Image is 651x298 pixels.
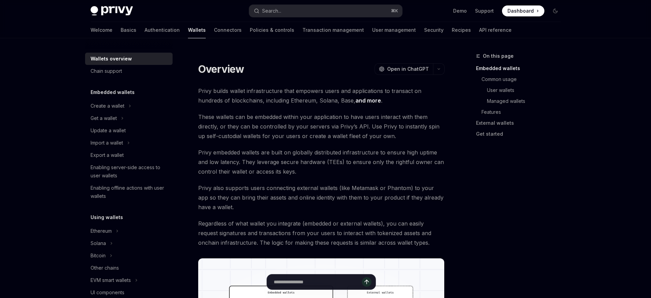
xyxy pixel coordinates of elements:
[85,65,173,77] a: Chain support
[91,88,135,96] h5: Embedded wallets
[483,52,514,60] span: On this page
[502,5,544,16] a: Dashboard
[198,63,244,75] h1: Overview
[482,107,566,118] a: Features
[250,22,294,38] a: Policies & controls
[85,182,173,202] a: Enabling offline actions with user wallets
[91,213,123,221] h5: Using wallets
[85,124,173,137] a: Update a wallet
[91,252,106,260] div: Bitcoin
[91,67,122,75] div: Chain support
[424,22,444,38] a: Security
[91,184,168,200] div: Enabling offline actions with user wallets
[85,161,173,182] a: Enabling server-side access to user wallets
[198,148,445,176] span: Privy embedded wallets are built on globally distributed infrastructure to ensure high uptime and...
[85,53,173,65] a: Wallets overview
[91,276,131,284] div: EVM smart wallets
[85,149,173,161] a: Export a wallet
[91,102,124,110] div: Create a wallet
[479,22,512,38] a: API reference
[91,126,126,135] div: Update a wallet
[91,6,133,16] img: dark logo
[507,8,534,14] span: Dashboard
[85,262,173,274] a: Other chains
[476,63,566,74] a: Embedded wallets
[214,22,242,38] a: Connectors
[91,55,132,63] div: Wallets overview
[91,163,168,180] div: Enabling server-side access to user wallets
[249,5,402,17] button: Search...⌘K
[302,22,364,38] a: Transaction management
[355,97,381,104] a: and more
[482,74,566,85] a: Common usage
[375,63,433,75] button: Open in ChatGPT
[487,85,566,96] a: User wallets
[550,5,561,16] button: Toggle dark mode
[91,239,106,247] div: Solana
[145,22,180,38] a: Authentication
[198,219,445,247] span: Regardless of what wallet you integrate (embedded or external wallets), you can easily request si...
[391,8,398,14] span: ⌘ K
[475,8,494,14] a: Support
[91,139,123,147] div: Import a wallet
[91,264,119,272] div: Other chains
[198,183,445,212] span: Privy also supports users connecting external wallets (like Metamask or Phantom) to your app so t...
[121,22,136,38] a: Basics
[91,114,117,122] div: Get a wallet
[91,151,124,159] div: Export a wallet
[487,96,566,107] a: Managed wallets
[91,227,112,235] div: Ethereum
[198,86,445,105] span: Privy builds wallet infrastructure that empowers users and applications to transact on hundreds o...
[476,118,566,128] a: External wallets
[188,22,206,38] a: Wallets
[453,8,467,14] a: Demo
[387,66,429,72] span: Open in ChatGPT
[362,277,371,287] button: Send message
[91,22,112,38] a: Welcome
[452,22,471,38] a: Recipes
[372,22,416,38] a: User management
[476,128,566,139] a: Get started
[262,7,281,15] div: Search...
[91,288,124,297] div: UI components
[198,112,445,141] span: These wallets can be embedded within your application to have users interact with them directly, ...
